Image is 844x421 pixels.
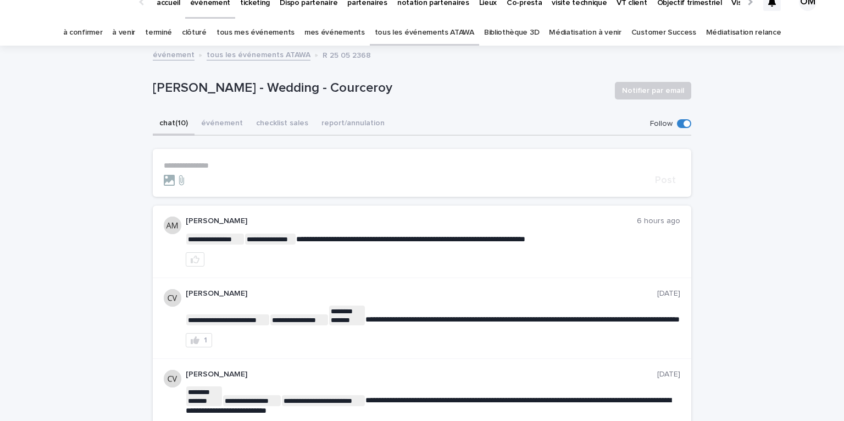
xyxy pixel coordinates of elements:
a: Médiatisation relance [706,20,781,46]
button: Notifier par email [615,82,691,99]
a: Customer Success [631,20,696,46]
button: Post [651,175,680,185]
p: R 25 05 2368 [323,48,371,60]
p: Follow [650,119,673,129]
p: [DATE] [657,370,680,379]
div: 1 [204,336,207,344]
a: terminé [145,20,172,46]
span: Post [655,175,676,185]
button: checklist sales [249,113,315,136]
button: événement [195,113,249,136]
a: à confirmer [63,20,103,46]
a: Bibliothèque 3D [484,20,539,46]
p: 6 hours ago [637,217,680,226]
button: report/annulation [315,113,391,136]
a: événement [153,48,195,60]
span: Notifier par email [622,85,684,96]
a: à venir [112,20,135,46]
p: [PERSON_NAME] [186,370,657,379]
p: [DATE] [657,289,680,298]
p: [PERSON_NAME] [186,217,637,226]
button: chat (10) [153,113,195,136]
a: Médiatisation à venir [549,20,621,46]
a: tous mes événements [216,20,295,46]
a: tous les événements ATAWA [207,48,310,60]
a: clôturé [182,20,207,46]
a: tous les événements ATAWA [375,20,474,46]
p: [PERSON_NAME] - Wedding - Courceroy [153,80,606,96]
a: mes événements [304,20,365,46]
button: like this post [186,252,204,267]
button: 1 [186,333,212,347]
p: [PERSON_NAME] [186,289,657,298]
